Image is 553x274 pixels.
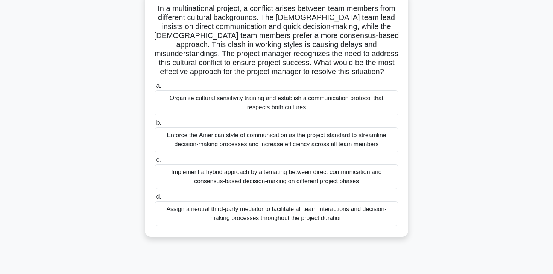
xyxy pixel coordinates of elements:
h5: In a multinational project, a conflict arises between team members from different cultural backgr... [154,4,399,77]
span: b. [156,119,161,126]
span: d. [156,193,161,200]
div: Assign a neutral third-party mediator to facilitate all team interactions and decision-making pro... [155,201,398,226]
div: Organize cultural sensitivity training and establish a communication protocol that respects both ... [155,90,398,115]
span: a. [156,83,161,89]
div: Enforce the American style of communication as the project standard to streamline decision-making... [155,127,398,152]
div: Implement a hybrid approach by alternating between direct communication and consensus-based decis... [155,164,398,189]
span: c. [156,156,161,163]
